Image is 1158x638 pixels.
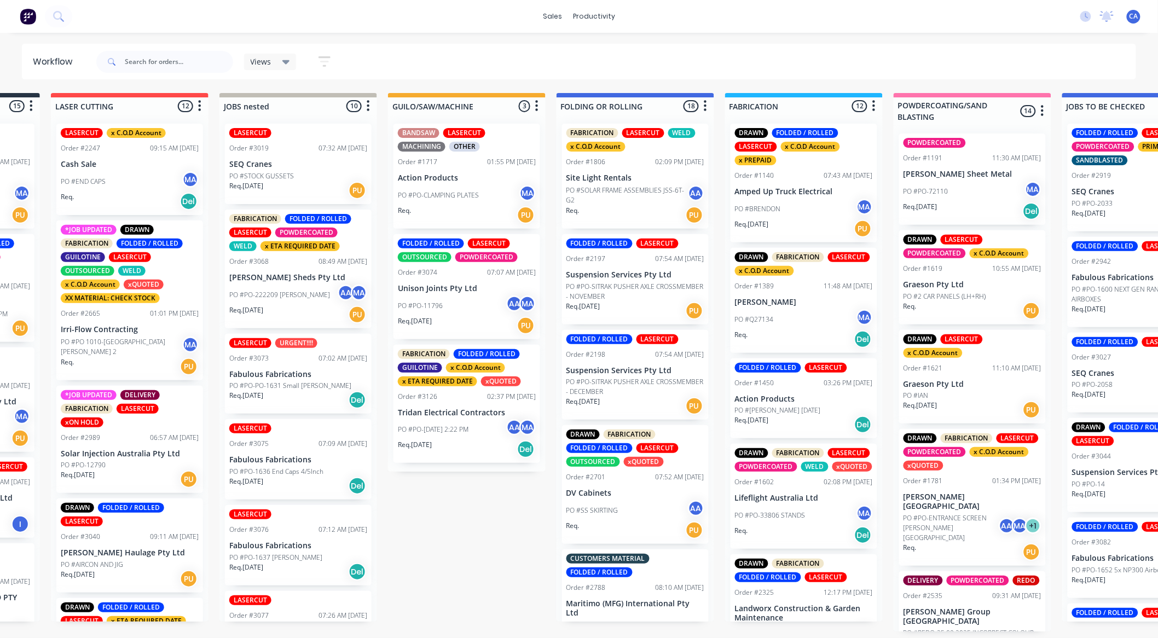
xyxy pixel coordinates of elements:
div: LASERCUT [828,252,870,262]
div: PU [11,320,29,337]
div: PU [180,471,198,488]
div: x C.O.D Account [446,363,505,373]
div: PU [854,220,872,237]
div: MA [14,185,30,201]
div: 07:43 AM [DATE] [824,171,873,181]
div: xQUOTED [832,462,872,472]
div: DRAWN [904,235,937,245]
div: MACHINING [398,142,445,152]
div: XX MATERIAL: CHECK STOCK [61,293,160,303]
div: AA [999,518,1015,534]
div: MA [182,337,199,353]
div: 07:54 AM [DATE] [656,254,704,264]
div: xON HOLD [61,417,103,427]
div: FOLDED / ROLLED [398,239,464,248]
div: Order #3126 [398,392,437,402]
div: 02:08 PM [DATE] [824,477,873,487]
div: DRAWNFOLDED / ROLLEDLASERCUTOrder #304009:11 AM [DATE][PERSON_NAME] Haulage Pty LtdPO #AIRCON AND... [56,498,203,593]
p: Req. [DATE] [398,440,432,450]
div: DRAWN [120,225,154,235]
div: 02:09 PM [DATE] [656,157,704,167]
div: 07:52 AM [DATE] [656,472,704,482]
div: LASERCUT [229,338,271,348]
div: OUTSOURCED [398,252,451,262]
div: 11:48 AM [DATE] [824,281,873,291]
div: FABRICATION [61,404,113,414]
p: Req. [904,301,917,311]
div: FOLDED / ROLLED [285,214,351,224]
div: Order #1781 [904,476,943,486]
div: 08:49 AM [DATE] [319,257,367,266]
p: Suspension Services Pty Ltd [566,366,704,375]
div: DRAWN [566,430,600,439]
p: Req. [DATE] [735,219,769,229]
p: PO #PO-ENTRANCE SCREEN [PERSON_NAME][GEOGRAPHIC_DATA] [904,513,999,543]
span: CA [1130,11,1138,21]
div: POWDERCOATED [904,138,966,148]
div: *JOB UPDATED [61,390,117,400]
div: x C.O.D Account [735,266,794,276]
div: OTHER [449,142,480,152]
div: DRAWN [735,252,768,262]
div: LASERCUT [636,443,679,453]
div: PU [517,206,535,224]
p: PO #PO-14 [1072,479,1105,489]
div: WELD [118,266,146,276]
div: FABRICATION [229,214,281,224]
div: Order #3027 [1072,352,1111,362]
div: FABRICATION [61,239,113,248]
div: POWDERCOATED [455,252,518,262]
div: Order #1717 [398,157,437,167]
div: DRAWN [735,128,768,138]
p: Req. [DATE] [1072,390,1106,399]
p: Req. [DATE] [904,202,937,212]
div: FABRICATIONFOLDED / ROLLEDLASERCUTPOWDERCOATEDWELDx ETA REQUIRED DATEOrder #306808:49 AM [DATE][P... [225,210,372,328]
div: 11:10 AM [DATE] [993,363,1041,373]
p: PO #SS SKIRTING [566,506,618,515]
div: LASERCUT [443,128,485,138]
div: PU [517,317,535,334]
p: Req. [566,206,580,216]
div: x C.O.D Account [970,447,1029,457]
p: PO #PO-72110 [904,187,948,196]
div: Del [854,330,872,348]
div: WELD [801,462,829,472]
div: DRAWN [904,334,937,344]
p: Req. [DATE] [1072,208,1106,218]
div: PU [1023,302,1040,320]
div: x PREPAID [735,155,777,165]
img: Factory [20,8,36,25]
div: FABRICATION [604,430,656,439]
div: LASERCUT [735,142,777,152]
div: 01:34 PM [DATE] [993,476,1041,486]
div: *JOB UPDATEDDRAWNFABRICATIONFOLDED / ROLLEDGUILOTINELASERCUTOUTSOURCEDWELDx C.O.D AccountxQUOTEDX... [56,221,203,380]
div: DRAWNFABRICATIONLASERCUTx C.O.D AccountOrder #138911:48 AM [DATE][PERSON_NAME]PO #Q27134MAReq.Del [731,248,877,353]
p: Graeson Pty Ltd [904,280,1041,289]
div: Order #1140 [735,171,774,181]
div: x C.O.D Account [970,248,1029,258]
div: Order #3068 [229,257,269,266]
div: Order #3019 [229,143,269,153]
div: 09:15 AM [DATE] [150,143,199,153]
div: DRAWNFOLDED / ROLLEDLASERCUTx C.O.D Accountx PREPAIDOrder #114007:43 AM [DATE]Amped Up Truck Elec... [731,124,877,242]
div: POWDERCOATED [275,228,338,237]
p: SEQ Cranes [229,160,367,169]
p: Solar Injection Australia Pty Ltd [61,449,199,459]
div: POWDERCOATEDOrder #119111:30 AM [DATE][PERSON_NAME] Sheet MetalPO #PO-72110MAReq.[DATE]Del [899,134,1046,225]
p: PO #SOLAR FRAME ASSEMBLIES JSS-6T-G2 [566,185,688,205]
div: FABRICATION [566,128,618,138]
div: Order #2942 [1072,257,1111,266]
div: PU [349,306,366,323]
p: Amped Up Truck Electrical [735,187,873,196]
div: AA [338,285,354,301]
p: PO #PO-11796 [398,301,443,311]
p: PO #PO-CLAMPING PLATES [398,190,479,200]
p: Req. [DATE] [229,477,263,486]
div: OUTSOURCED [61,266,114,276]
div: WELD [668,128,696,138]
div: DRAWNLASERCUTx C.O.D AccountOrder #162111:10 AM [DATE]Graeson Pty LtdPO #IANReq.[DATE]PU [899,330,1046,424]
div: Del [349,477,366,495]
div: PU [11,206,29,224]
div: 06:57 AM [DATE] [150,433,199,443]
div: x ETA REQUIRED DATE [398,376,477,386]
